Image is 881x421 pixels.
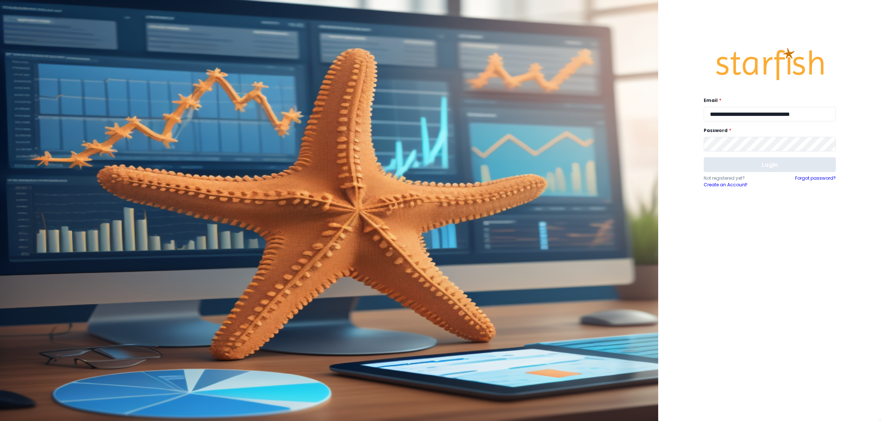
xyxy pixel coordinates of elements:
label: Email [704,97,831,104]
img: Logo.42cb71d561138c82c4ab.png [715,41,825,87]
a: Create an Account! [704,182,770,188]
p: Not registered yet? [704,175,770,182]
a: Forgot password? [795,175,836,188]
button: Login [704,157,836,172]
label: Password [704,127,831,134]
